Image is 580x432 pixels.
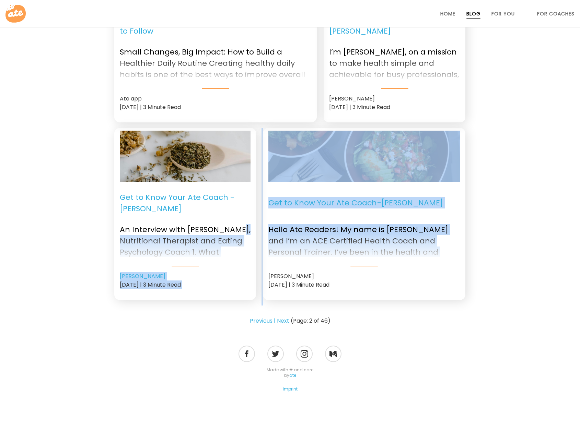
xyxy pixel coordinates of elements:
[268,218,460,257] p: Hello Ate Readers! My name is [PERSON_NAME] and I’m an ACE Certified Health Coach and Personal Tr...
[291,317,330,325] span: (Page: 2 of 46)
[272,351,279,357] img: Twitter
[491,11,515,16] a: For You
[250,317,276,325] a: Previous |
[440,11,455,16] a: Home
[120,103,311,111] div: [DATE] | 3 Minute Read
[277,317,289,325] a: Next
[268,96,460,216] img: Get to know your Ate coach. Image: Pexels - Shameel mukkath
[329,94,460,103] div: [PERSON_NAME]
[329,350,337,357] img: Medium
[120,10,311,89] a: A Guide to the 11 Best Daily Healthy Habits to Follow Small Changes, Big Impact: How to Build a H...
[7,364,573,389] div: Made with ❤ and care by
[120,114,251,198] img: Amy Bondar. Image: Pexels - Tara Winstead
[329,10,460,89] a: Get to Know Your Ate Coach -[PERSON_NAME] I’m [PERSON_NAME], on a mission to make health simple a...
[268,131,460,182] a: Get to know your Ate coach. Image: Pexels - Shameel mukkath
[120,131,251,182] a: Amy Bondar. Image: Pexels - Tara Winstead
[120,280,251,289] div: [DATE] | 3 Minute Read
[268,280,460,289] div: [DATE] | 3 Minute Read
[301,350,308,358] img: Instagram
[120,218,251,257] p: An Interview with [PERSON_NAME], Nutritional Therapist and Eating Psychology Coach 1. What inspir...
[289,372,296,379] a: ate
[329,103,460,111] div: [DATE] | 3 Minute Read
[120,188,251,218] p: Get to Know Your Ate Coach -[PERSON_NAME]
[268,188,460,266] a: Get to Know Your Ate Coach -[PERSON_NAME] Hello Ate Readers! My name is [PERSON_NAME] and I’m an ...
[245,350,248,357] img: Facebook
[283,386,298,392] a: Imprint
[120,41,311,79] p: Small Changes, Big Impact: How to Build a Healthier Daily Routine Creating healthy daily habits i...
[268,272,460,280] div: [PERSON_NAME]
[120,272,165,280] a: [PERSON_NAME]
[120,188,251,266] a: Get to Know Your Ate Coach -[PERSON_NAME] An Interview with [PERSON_NAME], Nutritional Therapist ...
[466,11,480,16] a: Blog
[120,94,311,103] div: Ate app
[329,41,460,79] p: I’m [PERSON_NAME], on a mission to make health simple and achievable for busy professionals, noma...
[537,11,575,16] a: For Coaches
[268,188,443,218] p: Get to Know Your Ate Coach -[PERSON_NAME]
